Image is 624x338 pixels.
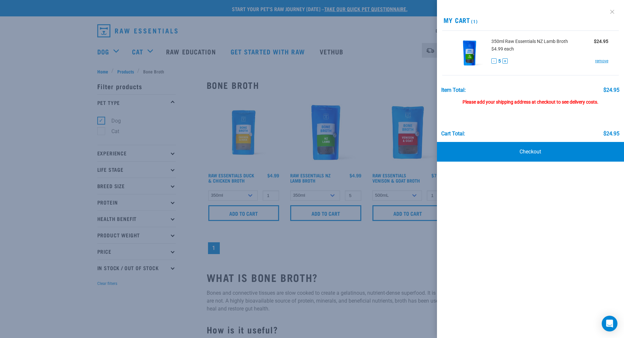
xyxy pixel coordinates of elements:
div: Please add your shipping address at checkout to see delivery costs. [441,93,619,105]
div: Open Intercom Messenger [602,316,617,331]
button: - [491,58,497,64]
div: $24.95 [603,87,619,93]
div: $24.95 [603,131,619,137]
div: Item Total: [441,87,466,93]
strong: $24.95 [594,39,608,44]
button: + [502,58,508,64]
div: Cart total: [441,131,465,137]
span: 350ml Raw Essentials NZ Lamb Broth [491,38,568,45]
img: Raw Essentials NZ Lamb Broth [453,36,486,70]
a: remove [595,58,608,64]
span: $4.99 each [491,46,514,51]
span: (1) [470,20,478,22]
span: 5 [498,58,501,65]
